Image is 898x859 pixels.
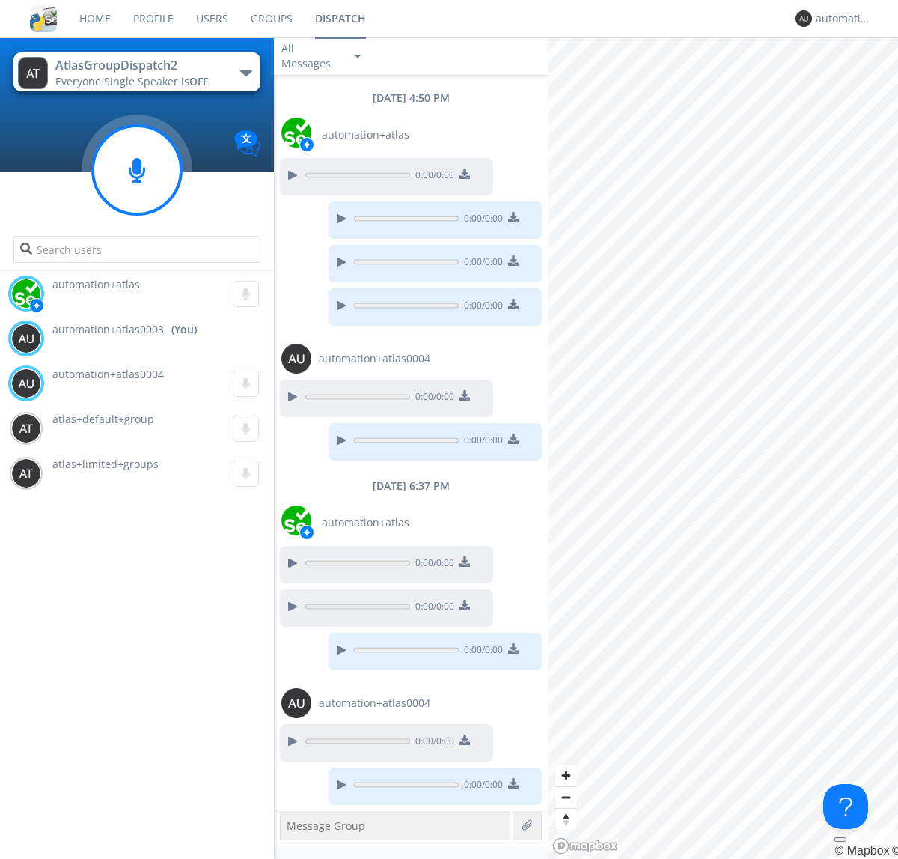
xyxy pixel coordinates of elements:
div: (You) [171,322,197,337]
img: Translation enabled [234,130,260,157]
button: Toggle attribution [834,837,846,842]
img: download media button [508,778,519,789]
img: download media button [508,212,519,222]
span: atlas+limited+groups [52,457,159,471]
img: 373638.png [11,368,41,398]
span: 0:00 / 0:00 [410,169,454,185]
img: 373638.png [795,10,812,27]
img: 373638.png [281,344,311,374]
div: Everyone · [55,74,224,89]
span: 0:00 / 0:00 [459,643,503,660]
img: 373638.png [11,458,41,488]
div: [DATE] 6:37 PM [274,479,548,494]
a: Mapbox logo [552,837,618,855]
div: AtlasGroupDispatch2 [55,57,224,74]
button: Reset bearing to north [555,808,577,830]
img: 373638.png [18,57,48,89]
span: automation+atlas0004 [319,696,430,711]
span: automation+atlas [322,127,409,142]
a: Mapbox [834,844,889,857]
img: download media button [508,643,519,654]
img: download media button [459,169,470,179]
div: automation+atlas0003 [816,11,872,26]
span: 0:00 / 0:00 [410,600,454,616]
div: All Messages [281,41,341,71]
img: download media button [508,255,519,266]
img: caret-down-sm.svg [355,55,361,58]
button: AtlasGroupDispatch2Everyone·Single Speaker isOFF [13,52,260,91]
span: automation+atlas0004 [52,367,164,381]
span: 0:00 / 0:00 [459,212,503,228]
span: Single Speaker is [104,74,208,88]
img: d2d01cd9b4174d08988066c6d424eccd [281,506,311,535]
img: d2d01cd9b4174d08988066c6d424eccd [281,118,311,148]
img: download media button [459,390,470,401]
span: OFF [189,74,208,88]
img: 373638.png [11,413,41,443]
img: download media button [459,735,470,745]
img: 373638.png [281,688,311,718]
span: automation+atlas [322,515,409,530]
img: download media button [459,556,470,567]
iframe: Toggle Customer Support [823,784,868,829]
span: atlas+default+group [52,412,154,426]
span: automation+atlas [52,277,140,291]
span: automation+atlas0004 [319,351,430,366]
span: 0:00 / 0:00 [410,556,454,573]
img: cddb5a64eb264b2086981ab96f4c1ba7 [30,5,57,32]
button: Zoom out [555,786,577,808]
span: automation+atlas0003 [52,322,164,337]
span: Zoom out [555,787,577,808]
img: 373638.png [11,324,41,353]
img: download media button [459,600,470,610]
span: 0:00 / 0:00 [459,434,503,450]
img: download media button [508,299,519,309]
span: 0:00 / 0:00 [459,299,503,315]
span: 0:00 / 0:00 [410,390,454,407]
span: 0:00 / 0:00 [410,735,454,751]
span: 0:00 / 0:00 [459,255,503,272]
img: download media button [508,434,519,444]
input: Search users [13,236,260,263]
span: 0:00 / 0:00 [459,778,503,795]
div: [DATE] 4:50 PM [274,91,548,106]
img: d2d01cd9b4174d08988066c6d424eccd [11,279,41,309]
button: Zoom in [555,765,577,786]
